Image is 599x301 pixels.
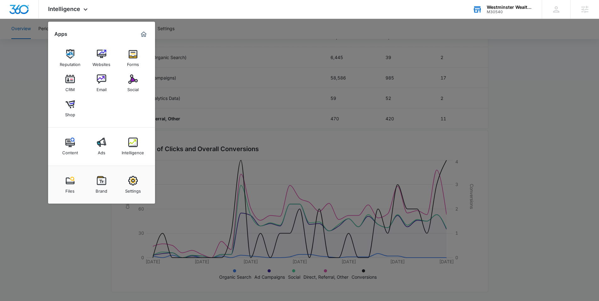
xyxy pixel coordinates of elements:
a: Files [58,173,82,197]
a: Websites [90,46,114,70]
a: Shop [58,96,82,120]
a: CRM [58,71,82,95]
div: Files [65,185,75,194]
div: account name [487,5,533,10]
a: Content [58,134,82,158]
a: Settings [121,173,145,197]
div: Forms [127,59,139,67]
span: Intelligence [48,6,80,12]
div: account id [487,10,533,14]
a: Reputation [58,46,82,70]
div: Ads [98,147,105,155]
a: Brand [90,173,114,197]
a: Marketing 360® Dashboard [139,29,149,39]
div: Shop [65,109,75,117]
div: CRM [65,84,75,92]
div: Social [127,84,139,92]
div: Reputation [60,59,80,67]
div: Content [62,147,78,155]
h2: Apps [54,31,67,37]
div: Brand [96,185,107,194]
a: Email [90,71,114,95]
a: Ads [90,134,114,158]
a: Intelligence [121,134,145,158]
div: Intelligence [122,147,144,155]
div: Settings [125,185,141,194]
a: Forms [121,46,145,70]
a: Social [121,71,145,95]
div: Email [97,84,107,92]
div: Websites [92,59,110,67]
